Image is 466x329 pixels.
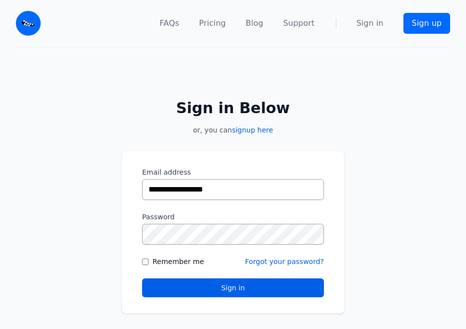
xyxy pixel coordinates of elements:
[283,17,314,29] a: Support
[16,11,41,36] img: Email Monster
[159,17,179,29] a: FAQs
[246,17,263,29] a: Blog
[153,257,204,266] label: Remember me
[356,17,384,29] a: Sign in
[122,125,344,135] p: or, you can
[122,99,344,117] h2: Sign in Below
[245,258,324,265] a: Forgot your password?
[403,13,450,34] a: Sign up
[142,212,324,222] label: Password
[199,17,226,29] a: Pricing
[232,126,273,134] a: signup here
[142,278,324,297] button: Sign in
[142,167,324,177] label: Email address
